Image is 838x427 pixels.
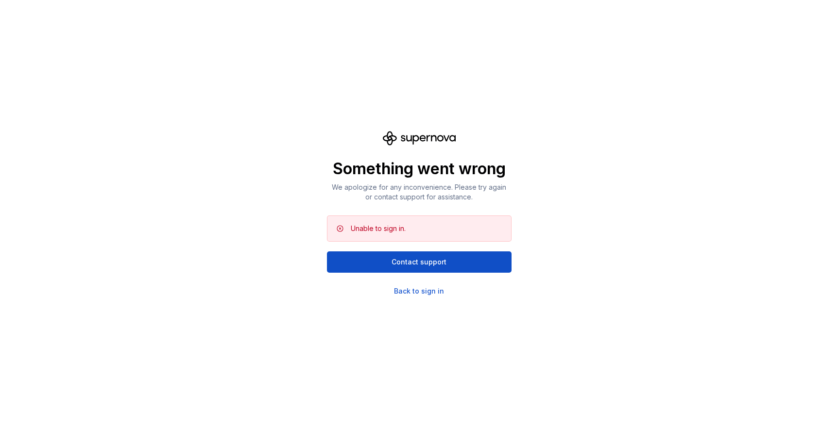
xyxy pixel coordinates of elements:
p: Something went wrong [327,159,512,179]
span: Contact support [392,257,446,267]
a: Back to sign in [394,286,444,296]
button: Contact support [327,251,512,273]
div: Unable to sign in. [351,224,406,233]
p: We apologize for any inconvenience. Please try again or contact support for assistance. [327,182,512,202]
